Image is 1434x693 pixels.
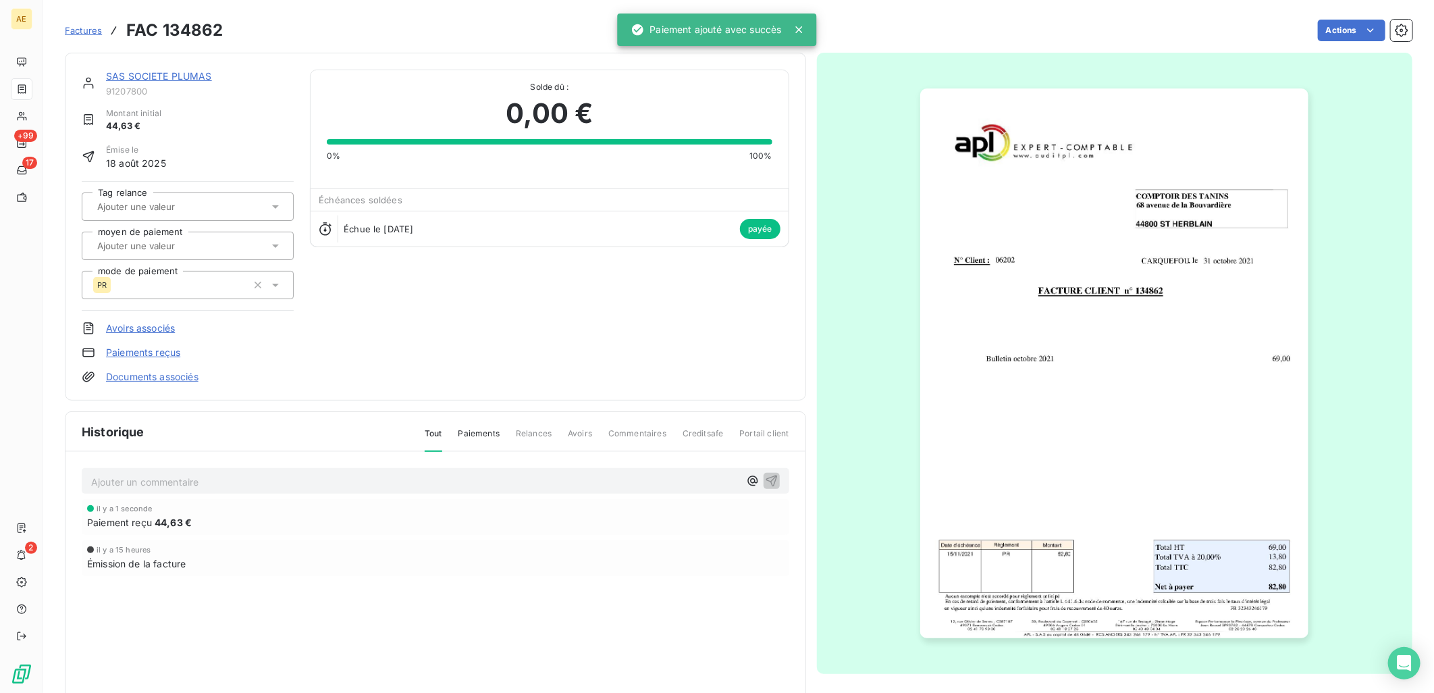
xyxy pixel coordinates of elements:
span: Solde dû : [327,81,772,93]
span: 17 [22,157,37,169]
span: Historique [82,423,144,441]
span: Factures [65,25,102,36]
img: invoice_thumbnail [920,88,1308,638]
div: Open Intercom Messenger [1388,647,1420,679]
span: Émise le [106,144,166,156]
span: 0% [327,150,340,162]
div: AE [11,8,32,30]
span: Échéances soldées [319,195,402,205]
input: Ajouter une valeur [96,201,232,213]
a: SAS SOCIETE PLUMAS [106,70,212,82]
span: 44,63 € [106,120,161,133]
span: 18 août 2025 [106,156,166,170]
a: +99 [11,132,32,154]
span: Échue le [DATE] [344,224,413,234]
a: 17 [11,159,32,181]
span: il y a 15 heures [97,546,151,554]
span: Émission de la facture [87,557,186,571]
span: Avoirs [568,428,592,451]
span: Paiement reçu [87,515,152,530]
a: Avoirs associés [106,322,175,335]
a: Documents associés [106,370,198,384]
span: Creditsafe [683,428,724,451]
span: 91207800 [106,86,294,97]
span: 100% [749,150,772,162]
span: 44,63 € [155,515,192,530]
div: Paiement ajouté avec succès [631,18,781,42]
span: 0,00 € [506,93,593,134]
span: il y a 1 seconde [97,505,152,513]
span: Paiements [458,428,500,451]
span: Portail client [739,428,789,451]
span: Commentaires [608,428,666,451]
span: Relances [516,428,552,451]
span: Montant initial [106,107,161,120]
h3: FAC 134862 [126,18,223,43]
img: Logo LeanPay [11,663,32,685]
span: +99 [14,130,37,142]
span: 2 [25,542,37,554]
span: payée [740,219,780,239]
button: Actions [1318,20,1385,41]
a: Paiements reçus [106,346,180,359]
span: Tout [425,428,442,452]
a: Factures [65,24,102,37]
span: PR [97,281,107,289]
input: Ajouter une valeur [96,240,232,252]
